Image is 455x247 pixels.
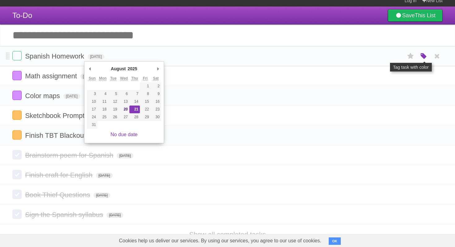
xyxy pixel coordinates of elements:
span: [DATE] [117,153,133,158]
button: Next Month [155,64,161,73]
span: [DATE] [80,74,97,79]
button: 5 [108,90,119,98]
span: To-Do [12,11,32,19]
button: 10 [87,98,97,106]
div: August [110,64,127,73]
button: 18 [97,106,108,113]
button: 7 [129,90,140,98]
button: 29 [140,113,150,121]
span: [DATE] [88,54,104,59]
button: 9 [150,90,161,98]
span: Sign the Spanish syllabus [25,211,105,219]
span: Color maps [25,92,61,100]
button: 6 [119,90,129,98]
abbr: Wednesday [120,76,128,81]
label: Done [12,71,22,80]
span: Finish craft for English [25,171,94,179]
button: 31 [87,121,97,129]
span: Sketchbook Prompt [25,112,86,119]
label: Done [12,130,22,140]
abbr: Sunday [89,76,96,81]
button: 8 [140,90,150,98]
span: Math assignment [25,72,79,80]
button: 2 [150,82,161,90]
abbr: Friday [143,76,148,81]
a: No due date [110,132,137,137]
button: 27 [119,113,129,121]
button: Previous Month [87,64,93,73]
a: Show all completed tasks [189,231,266,238]
span: [DATE] [93,193,110,198]
div: 2025 [127,64,138,73]
label: Done [12,51,22,60]
span: [DATE] [63,93,80,99]
span: Cookies help us deliver our services. By using our services, you agree to our use of cookies. [113,235,327,247]
button: 13 [119,98,129,106]
span: Finish TBT Blackout Poetry [25,132,109,139]
b: This List [415,12,435,19]
label: Done [12,190,22,199]
button: 22 [140,106,150,113]
button: 21 [129,106,140,113]
span: [DATE] [96,173,113,178]
label: Done [12,110,22,120]
button: 26 [108,113,119,121]
abbr: Thursday [131,76,138,81]
label: Done [12,91,22,100]
abbr: Monday [99,76,107,81]
button: 14 [129,98,140,106]
button: 1 [140,82,150,90]
label: Done [12,210,22,219]
label: Done [12,150,22,159]
button: 19 [108,106,119,113]
button: 24 [87,113,97,121]
button: 12 [108,98,119,106]
button: OK [329,237,341,245]
span: [DATE] [106,212,123,218]
button: 15 [140,98,150,106]
button: 25 [97,113,108,121]
button: 20 [119,106,129,113]
button: 16 [150,98,161,106]
span: Book Thief Questions [25,191,92,199]
abbr: Tuesday [110,76,116,81]
button: 11 [97,98,108,106]
button: 23 [150,106,161,113]
label: Done [12,170,22,179]
span: Spanish Homework [25,52,86,60]
label: Star task [405,51,417,61]
button: 3 [87,90,97,98]
abbr: Saturday [153,76,159,81]
button: 4 [97,90,108,98]
a: SaveThis List [388,9,443,22]
button: 30 [150,113,161,121]
button: 28 [129,113,140,121]
span: Brainstorm poem for Spanish [25,151,115,159]
button: 17 [87,106,97,113]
